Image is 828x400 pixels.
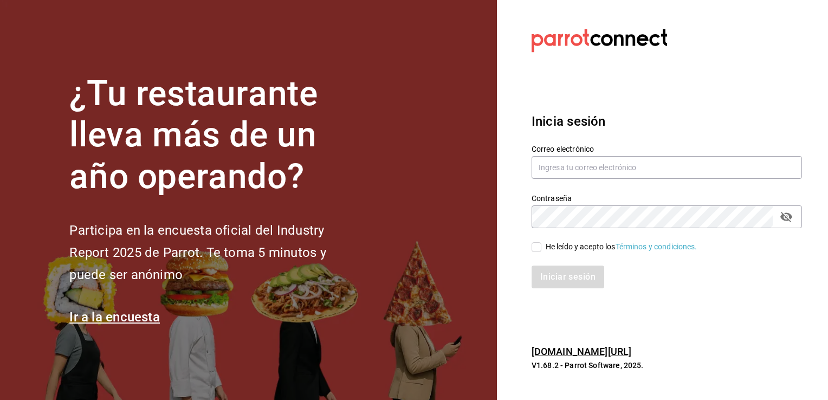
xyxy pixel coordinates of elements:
a: [DOMAIN_NAME][URL] [532,346,631,357]
a: Términos y condiciones. [616,242,697,251]
input: Ingresa tu correo electrónico [532,156,802,179]
label: Correo electrónico [532,145,802,152]
h2: Participa en la encuesta oficial del Industry Report 2025 de Parrot. Te toma 5 minutos y puede se... [69,220,362,286]
p: V1.68.2 - Parrot Software, 2025. [532,360,802,371]
label: Contraseña [532,194,802,202]
button: passwordField [777,208,795,226]
a: Ir a la encuesta [69,309,160,325]
h3: Inicia sesión [532,112,802,131]
div: He leído y acepto los [546,241,697,253]
h1: ¿Tu restaurante lleva más de un año operando? [69,73,362,198]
